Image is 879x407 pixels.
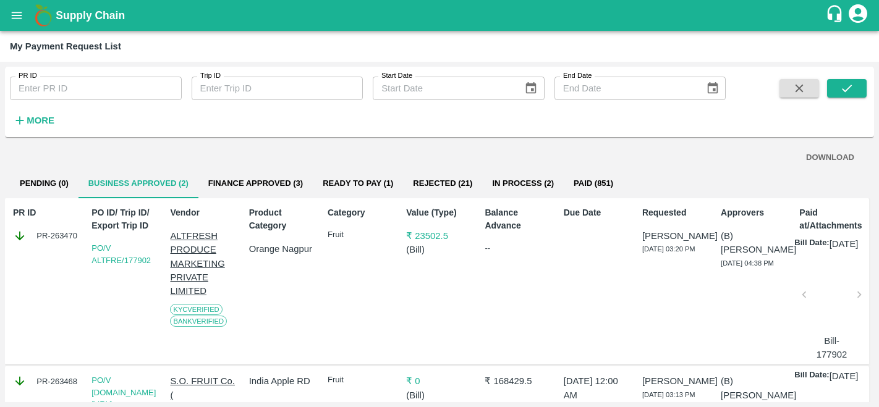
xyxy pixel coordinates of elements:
[170,304,222,315] span: KYC Verified
[564,206,631,219] p: Due Date
[31,3,56,28] img: logo
[373,77,514,100] input: Start Date
[406,229,473,243] p: ₹ 23502.5
[200,71,221,81] label: Trip ID
[799,206,866,232] p: Paid at/Attachments
[485,242,551,254] div: --
[13,206,80,219] p: PR ID
[10,38,121,54] div: My Payment Request List
[564,169,623,198] button: Paid (851)
[721,374,788,402] p: (B) [PERSON_NAME]
[406,243,473,256] p: ( Bill )
[13,229,80,243] div: PR-263470
[13,374,80,388] div: PR-263468
[19,71,37,81] label: PR ID
[794,237,829,251] p: Bill Date:
[328,229,394,241] p: Fruit
[721,229,788,257] p: (B) [PERSON_NAME]
[192,77,363,100] input: Enter Trip ID
[519,77,543,100] button: Choose date
[10,110,57,131] button: More
[91,243,151,265] a: PO/V ALTFRE/177902
[482,169,564,198] button: In Process (2)
[642,391,695,398] span: [DATE] 03:13 PM
[721,206,788,219] p: Approvers
[79,169,198,198] button: Business Approved (2)
[406,206,473,219] p: Value (Type)
[564,374,631,402] p: [DATE] 12:00 AM
[381,71,412,81] label: Start Date
[794,369,829,383] p: Bill Date:
[485,374,551,388] p: ₹ 168429.5
[406,388,473,402] p: ( Bill )
[10,169,79,198] button: Pending (0)
[801,147,859,169] button: DOWNLOAD
[249,242,316,256] p: Orange Nagpur
[91,206,158,232] p: PO ID/ Trip ID/ Export Trip ID
[328,374,394,386] p: Fruit
[830,237,859,251] p: [DATE]
[328,206,394,219] p: Category
[56,7,825,24] a: Supply Chain
[485,206,551,232] p: Balance Advance
[198,169,313,198] button: Finance Approved (3)
[642,374,709,388] p: [PERSON_NAME]
[27,115,54,125] strong: More
[249,206,316,232] p: Product Category
[170,206,237,219] p: Vendor
[403,169,482,198] button: Rejected (21)
[554,77,696,100] input: End Date
[642,206,709,219] p: Requested
[830,369,859,383] p: [DATE]
[701,77,724,100] button: Choose date
[809,334,854,362] p: Bill-177902
[10,77,182,100] input: Enter PR ID
[170,229,237,298] p: ALTFRESH PRODUCE MARKETING PRIVATE LIMITED
[406,374,473,388] p: ₹ 0
[56,9,125,22] b: Supply Chain
[563,71,592,81] label: End Date
[170,316,227,327] span: Bank Verified
[249,374,316,388] p: India Apple RD
[642,229,709,243] p: [PERSON_NAME]
[2,1,31,30] button: open drawer
[847,2,869,28] div: account of current user
[721,259,774,267] span: [DATE] 04:38 PM
[313,169,403,198] button: Ready To Pay (1)
[825,4,847,27] div: customer-support
[642,245,695,253] span: [DATE] 03:20 PM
